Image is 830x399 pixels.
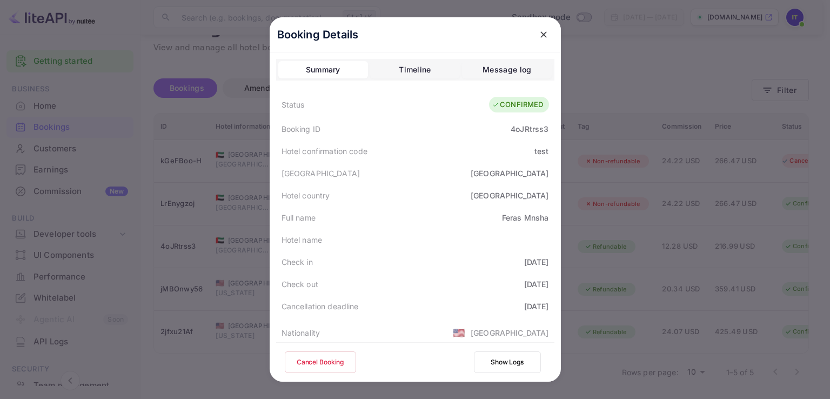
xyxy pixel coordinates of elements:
[474,351,541,373] button: Show Logs
[282,301,359,312] div: Cancellation deadline
[524,278,549,290] div: [DATE]
[282,256,313,268] div: Check in
[534,25,553,44] button: close
[282,145,367,157] div: Hotel confirmation code
[282,278,318,290] div: Check out
[282,123,321,135] div: Booking ID
[453,323,465,342] span: United States
[534,145,549,157] div: test
[282,190,330,201] div: Hotel country
[282,327,320,338] div: Nationality
[471,190,549,201] div: [GEOGRAPHIC_DATA]
[285,351,356,373] button: Cancel Booking
[502,212,549,223] div: Feras Mnsha
[399,63,431,76] div: Timeline
[370,61,460,78] button: Timeline
[471,168,549,179] div: [GEOGRAPHIC_DATA]
[282,212,316,223] div: Full name
[278,61,368,78] button: Summary
[471,327,549,338] div: [GEOGRAPHIC_DATA]
[524,301,549,312] div: [DATE]
[282,99,305,110] div: Status
[483,63,531,76] div: Message log
[277,26,359,43] p: Booking Details
[282,168,360,179] div: [GEOGRAPHIC_DATA]
[462,61,552,78] button: Message log
[282,234,323,245] div: Hotel name
[524,256,549,268] div: [DATE]
[306,63,340,76] div: Summary
[511,123,548,135] div: 4oJRtrss3
[492,99,543,110] div: CONFIRMED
